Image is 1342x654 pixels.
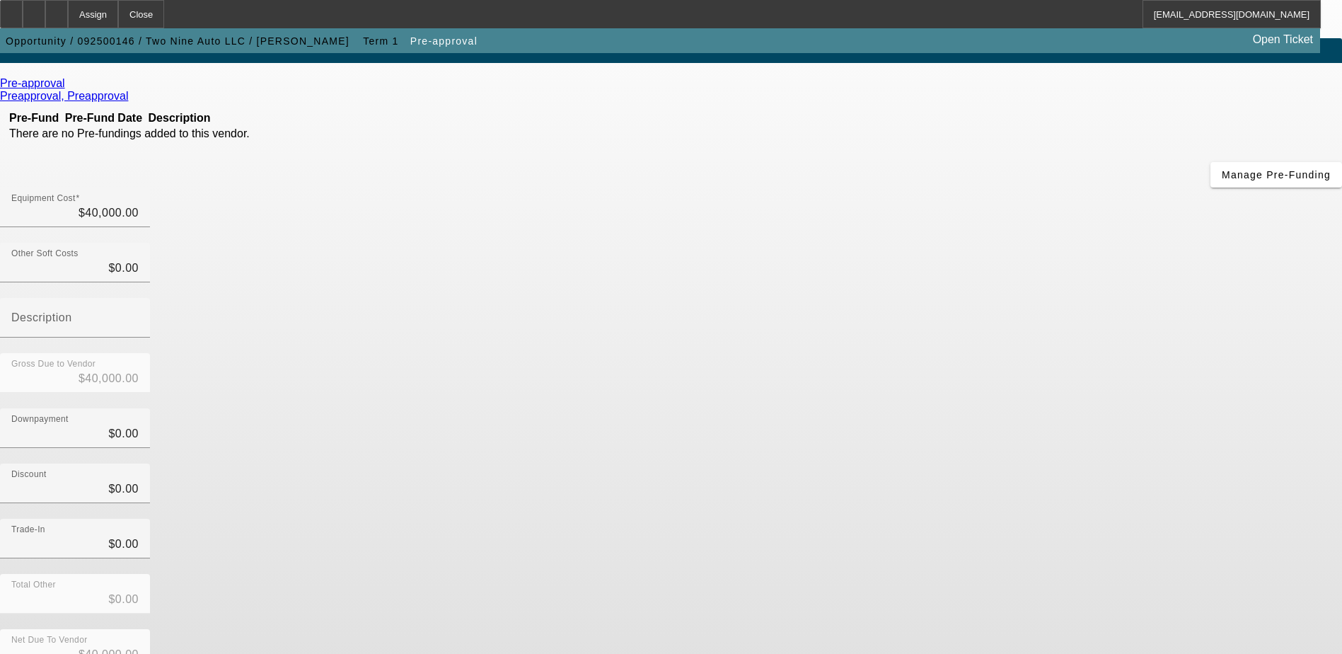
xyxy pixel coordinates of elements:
mat-label: Downpayment [11,415,69,424]
th: Pre-Fund [8,111,59,125]
button: Term 1 [358,28,403,54]
mat-label: Description [11,311,72,323]
mat-label: Discount [11,470,47,479]
span: Term 1 [363,35,398,47]
mat-label: Other Soft Costs [11,249,79,258]
mat-label: Total Other [11,580,56,590]
span: Pre-approval [410,35,478,47]
td: There are no Pre-fundings added to this vendor. [8,127,352,141]
span: Manage Pre-Funding [1222,169,1331,180]
mat-label: Net Due To Vendor [11,636,88,645]
a: Open Ticket [1247,28,1319,52]
span: Opportunity / 092500146 / Two Nine Auto LLC / [PERSON_NAME] [6,35,349,47]
mat-label: Trade-In [11,525,45,534]
th: Description [148,111,352,125]
button: Pre-approval [407,28,481,54]
mat-label: Equipment Cost [11,194,76,203]
th: Pre-Fund Date [61,111,146,125]
button: Manage Pre-Funding [1210,162,1342,188]
mat-label: Gross Due to Vendor [11,360,96,369]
